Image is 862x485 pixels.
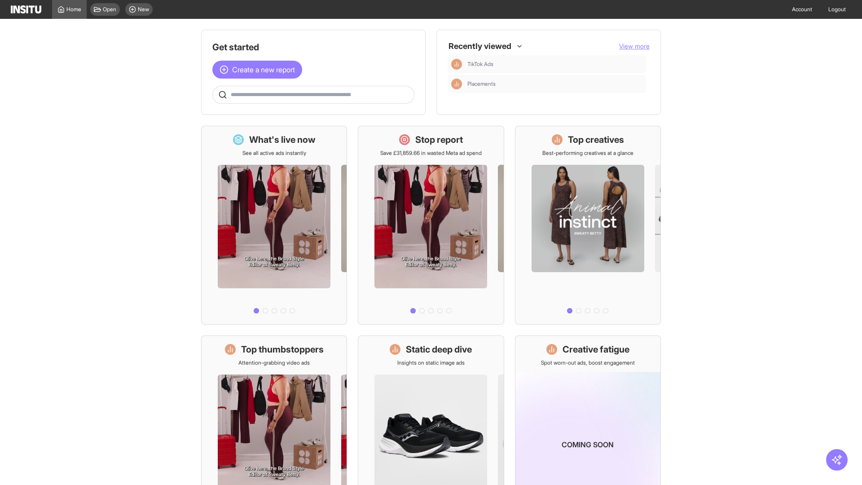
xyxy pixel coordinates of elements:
[232,64,295,75] span: Create a new report
[451,59,462,70] div: Insights
[241,343,324,356] h1: Top thumbstoppers
[451,79,462,89] div: Insights
[619,42,650,51] button: View more
[212,61,302,79] button: Create a new report
[103,6,116,13] span: Open
[467,80,642,88] span: Placements
[515,126,661,325] a: Top creativesBest-performing creatives at a glance
[619,42,650,50] span: View more
[380,150,482,157] p: Save £31,859.66 in wasted Meta ad spend
[397,359,465,366] p: Insights on static image ads
[212,41,414,53] h1: Get started
[467,61,642,68] span: TikTok Ads
[406,343,472,356] h1: Static deep dive
[568,133,624,146] h1: Top creatives
[201,126,347,325] a: What's live nowSee all active ads instantly
[138,6,149,13] span: New
[66,6,81,13] span: Home
[238,359,310,366] p: Attention-grabbing video ads
[467,61,493,68] span: TikTok Ads
[242,150,306,157] p: See all active ads instantly
[358,126,504,325] a: Stop reportSave £31,859.66 in wasted Meta ad spend
[415,133,463,146] h1: Stop report
[11,5,41,13] img: Logo
[467,80,496,88] span: Placements
[542,150,633,157] p: Best-performing creatives at a glance
[249,133,316,146] h1: What's live now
